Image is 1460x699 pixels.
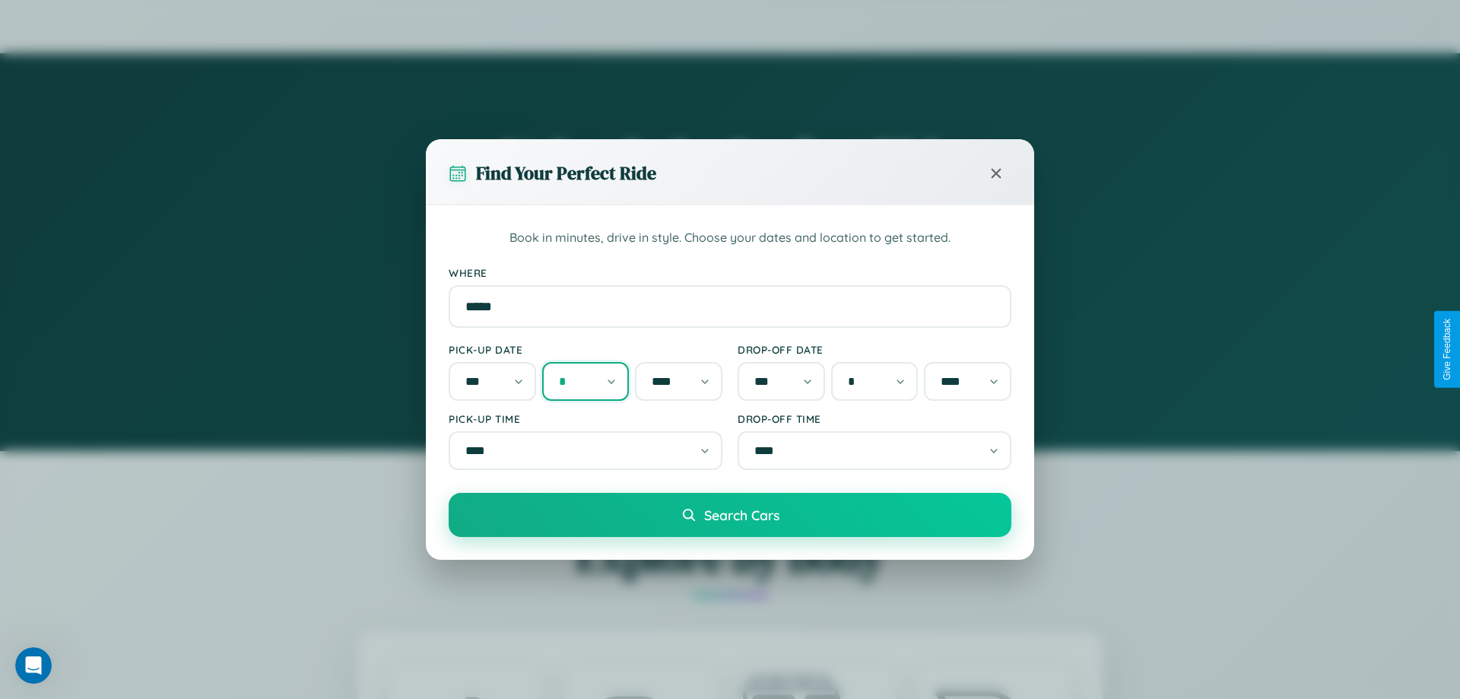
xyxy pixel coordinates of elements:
[738,343,1011,356] label: Drop-off Date
[738,412,1011,425] label: Drop-off Time
[476,160,656,186] h3: Find Your Perfect Ride
[449,493,1011,537] button: Search Cars
[449,412,722,425] label: Pick-up Time
[704,507,779,523] span: Search Cars
[449,266,1011,279] label: Where
[449,228,1011,248] p: Book in minutes, drive in style. Choose your dates and location to get started.
[449,343,722,356] label: Pick-up Date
